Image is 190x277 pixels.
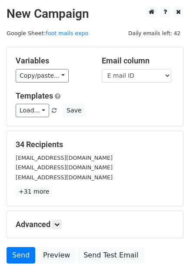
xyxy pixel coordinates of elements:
h5: Variables [16,56,89,66]
small: [EMAIL_ADDRESS][DOMAIN_NAME] [16,174,113,181]
a: Send Test Email [78,247,144,264]
small: Google Sheet: [7,30,88,36]
a: +31 more [16,186,52,197]
a: Daily emails left: 42 [125,30,183,36]
small: [EMAIL_ADDRESS][DOMAIN_NAME] [16,155,113,161]
button: Save [63,104,85,117]
a: Load... [16,104,49,117]
h2: New Campaign [7,7,183,21]
span: Daily emails left: 42 [125,29,183,38]
h5: 34 Recipients [16,140,174,149]
h5: Email column [102,56,175,66]
h5: Advanced [16,220,174,229]
a: Templates [16,91,53,100]
small: [EMAIL_ADDRESS][DOMAIN_NAME] [16,164,113,171]
a: Copy/paste... [16,69,69,82]
a: Send [7,247,35,264]
iframe: Chat Widget [147,235,190,277]
a: foot mails expo [46,30,88,36]
a: Preview [37,247,76,264]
